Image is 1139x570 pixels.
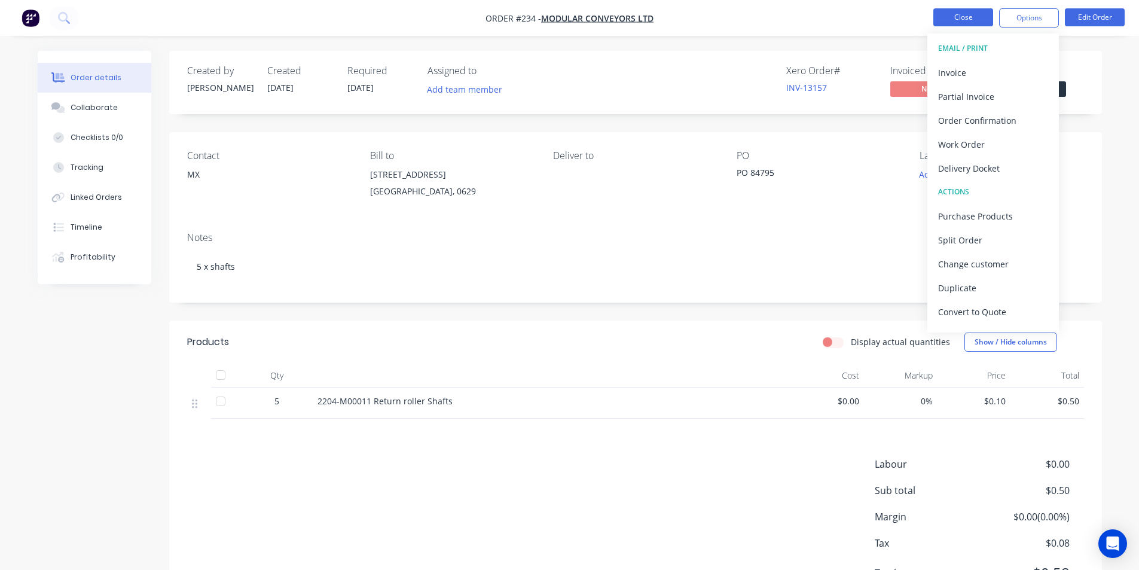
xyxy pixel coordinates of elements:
[187,65,253,77] div: Created by
[187,166,351,205] div: MX
[187,232,1084,243] div: Notes
[999,8,1059,28] button: Options
[913,166,968,182] button: Add labels
[920,150,1083,161] div: Labels
[187,248,1084,285] div: 5 x shafts
[938,303,1048,321] div: Convert to Quote
[786,82,827,93] a: INV-13157
[737,166,886,183] div: PO 84795
[890,65,980,77] div: Invoiced
[875,536,981,550] span: Tax
[875,457,981,471] span: Labour
[241,364,313,388] div: Qty
[274,395,279,407] span: 5
[981,483,1069,498] span: $0.50
[22,9,39,27] img: Factory
[38,93,151,123] button: Collaborate
[933,8,993,26] button: Close
[267,82,294,93] span: [DATE]
[981,510,1069,524] span: $0.00 ( 0.00 %)
[938,88,1048,105] div: Partial Invoice
[938,279,1048,297] div: Duplicate
[370,150,534,161] div: Bill to
[942,395,1006,407] span: $0.10
[981,457,1069,471] span: $0.00
[420,81,508,97] button: Add team member
[1065,8,1125,26] button: Edit Order
[541,13,654,24] a: Modular Conveyors Ltd
[875,510,981,524] span: Margin
[370,166,534,205] div: [STREET_ADDRESS][GEOGRAPHIC_DATA], 0629
[187,81,253,94] div: [PERSON_NAME]
[370,166,534,183] div: [STREET_ADDRESS]
[786,65,876,77] div: Xero Order #
[890,81,962,96] span: No
[1010,364,1084,388] div: Total
[347,65,413,77] div: Required
[737,150,900,161] div: PO
[938,136,1048,153] div: Work Order
[796,395,860,407] span: $0.00
[938,231,1048,249] div: Split Order
[38,123,151,153] button: Checklists 0/0
[938,41,1048,56] div: EMAIL / PRINT
[964,333,1057,352] button: Show / Hide columns
[38,242,151,272] button: Profitability
[370,183,534,200] div: [GEOGRAPHIC_DATA], 0629
[38,63,151,93] button: Order details
[427,81,509,97] button: Add team member
[938,255,1048,273] div: Change customer
[938,184,1048,200] div: ACTIONS
[317,395,453,407] span: 2204-M00011 Return roller Shafts
[347,82,374,93] span: [DATE]
[938,160,1048,177] div: Delivery Docket
[187,150,351,161] div: Contact
[864,364,938,388] div: Markup
[38,212,151,242] button: Timeline
[71,252,115,263] div: Profitability
[875,483,981,498] span: Sub total
[71,102,118,113] div: Collaborate
[485,13,541,24] span: Order #234 -
[38,153,151,182] button: Tracking
[71,222,102,233] div: Timeline
[791,364,865,388] div: Cost
[938,327,1048,345] div: Archive
[187,166,351,183] div: MX
[869,395,933,407] span: 0%
[71,162,103,173] div: Tracking
[938,208,1048,225] div: Purchase Products
[427,65,547,77] div: Assigned to
[938,364,1011,388] div: Price
[1015,395,1079,407] span: $0.50
[938,112,1048,129] div: Order Confirmation
[71,192,122,203] div: Linked Orders
[38,182,151,212] button: Linked Orders
[71,72,121,83] div: Order details
[267,65,333,77] div: Created
[71,132,123,143] div: Checklists 0/0
[851,336,950,348] label: Display actual quantities
[981,536,1069,550] span: $0.08
[938,64,1048,81] div: Invoice
[553,150,717,161] div: Deliver to
[187,335,229,349] div: Products
[1098,529,1127,558] div: Open Intercom Messenger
